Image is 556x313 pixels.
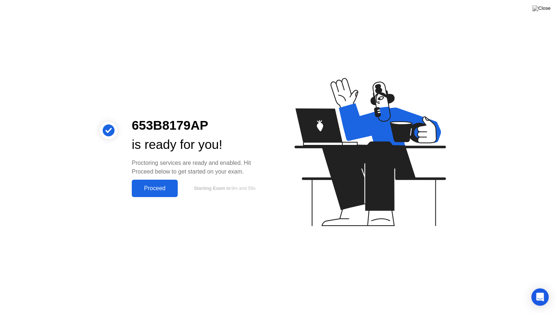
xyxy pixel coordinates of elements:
[132,135,266,154] div: is ready for you!
[132,180,178,197] button: Proceed
[132,116,266,135] div: 653B8179AP
[181,181,266,195] button: Starting Exam in9m and 59s
[532,5,551,11] img: Close
[134,185,176,192] div: Proceed
[531,288,549,306] div: Open Intercom Messenger
[132,159,266,176] div: Proctoring services are ready and enabled. Hit Proceed below to get started on your exam.
[231,185,256,191] span: 9m and 59s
